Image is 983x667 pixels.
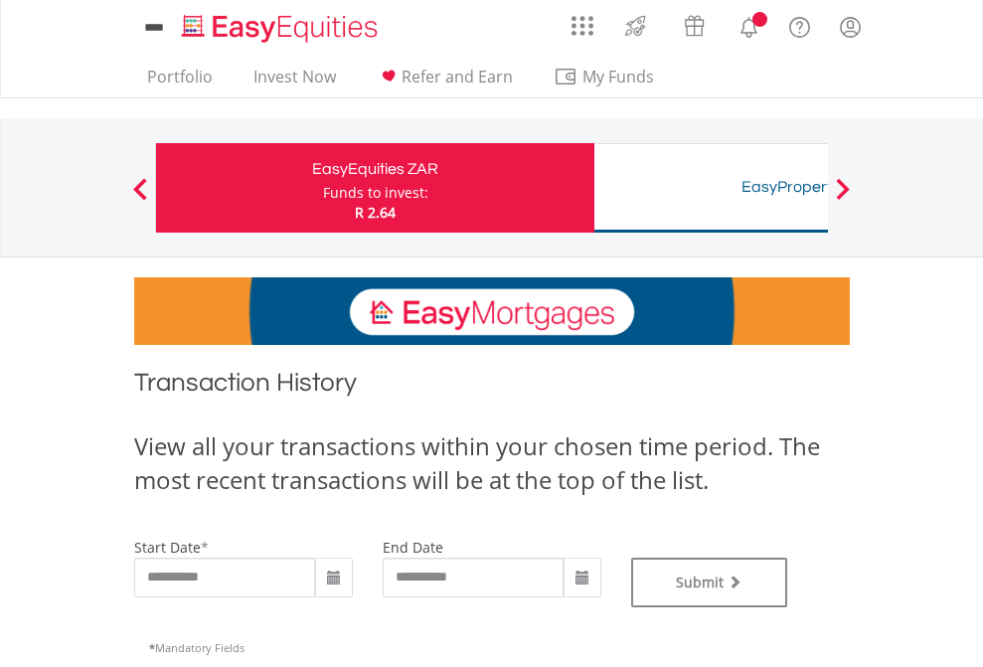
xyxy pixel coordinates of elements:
[120,188,160,208] button: Previous
[619,10,652,42] img: thrive-v2.svg
[823,188,863,208] button: Next
[402,66,513,87] span: Refer and Earn
[134,538,201,557] label: start date
[554,64,684,89] span: My Funds
[139,67,221,97] a: Portfolio
[149,640,245,655] span: Mandatory Fields
[774,5,825,45] a: FAQ's and Support
[174,5,386,45] a: Home page
[246,67,344,97] a: Invest Now
[134,277,850,345] img: EasyMortage Promotion Banner
[631,558,788,607] button: Submit
[665,5,724,42] a: Vouchers
[369,67,521,97] a: Refer and Earn
[559,5,606,37] a: AppsGrid
[355,203,396,222] span: R 2.64
[168,155,582,183] div: EasyEquities ZAR
[134,429,850,498] div: View all your transactions within your chosen time period. The most recent transactions will be a...
[678,10,711,42] img: vouchers-v2.svg
[134,365,850,410] h1: Transaction History
[572,15,593,37] img: grid-menu-icon.svg
[323,183,428,203] div: Funds to invest:
[724,5,774,45] a: Notifications
[383,538,443,557] label: end date
[825,5,876,49] a: My Profile
[178,12,386,45] img: EasyEquities_Logo.png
